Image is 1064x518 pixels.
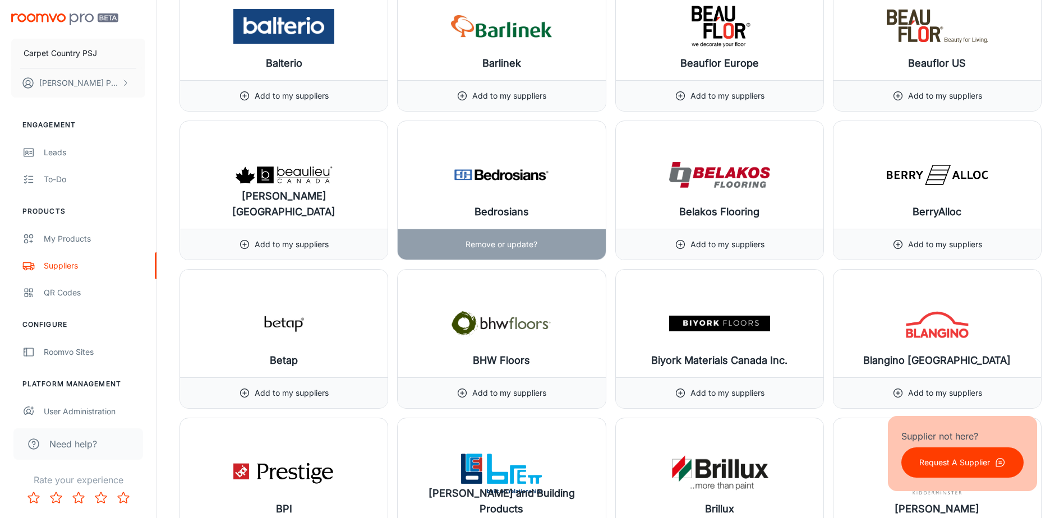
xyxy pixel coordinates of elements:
[908,90,982,102] p: Add to my suppliers
[45,487,67,509] button: Rate 2 star
[887,450,988,494] img: Brockway
[44,346,145,358] div: Roomvo Sites
[67,487,90,509] button: Rate 3 star
[90,487,112,509] button: Rate 4 star
[472,90,546,102] p: Add to my suppliers
[9,473,148,487] p: Rate your experience
[44,260,145,272] div: Suppliers
[690,238,764,251] p: Add to my suppliers
[895,501,979,517] h6: [PERSON_NAME]
[266,55,302,71] h6: Balterio
[233,301,334,346] img: Betap
[451,450,552,494] img: Brett Landscaping and Building Products
[887,152,988,197] img: BerryAlloc
[669,4,770,49] img: Beauflor Europe
[908,387,982,399] p: Add to my suppliers
[11,13,118,25] img: Roomvo PRO Beta
[44,173,145,186] div: To-do
[451,4,552,49] img: Barlinek
[44,233,145,245] div: My Products
[44,405,145,418] div: User Administration
[44,286,145,299] div: QR Codes
[651,353,787,368] h6: Biyork Materials Canada Inc.
[863,353,1011,368] h6: Blangino [GEOGRAPHIC_DATA]
[690,387,764,399] p: Add to my suppliers
[255,387,329,399] p: Add to my suppliers
[473,353,530,368] h6: BHW Floors
[475,204,529,220] h6: Bedrosians
[233,450,334,494] img: BPI
[233,4,334,49] img: Balterio
[112,487,135,509] button: Rate 5 star
[11,39,145,68] button: Carpet Country PSJ
[901,447,1024,478] button: Request A Supplier
[276,501,292,517] h6: BPI
[11,68,145,98] button: [PERSON_NAME] Peak
[669,152,770,197] img: Belakos Flooring
[705,501,734,517] h6: Brillux
[679,204,759,220] h6: Belakos Flooring
[451,152,552,197] img: Bedrosians
[24,47,97,59] p: Carpet Country PSJ
[49,437,97,451] span: Need help?
[908,55,966,71] h6: Beauflor US
[233,152,334,197] img: Beaulieu Canada
[669,450,770,494] img: Brillux
[466,238,537,251] p: Remove or update?
[887,4,988,49] img: Beauflor US
[255,90,329,102] p: Add to my suppliers
[690,90,764,102] p: Add to my suppliers
[669,301,770,346] img: Biyork Materials Canada Inc.
[680,55,759,71] h6: Beauflor Europe
[887,301,988,346] img: Blangino Argentina
[22,487,45,509] button: Rate 1 star
[270,353,298,368] h6: Betap
[39,77,118,89] p: [PERSON_NAME] Peak
[44,146,145,159] div: Leads
[255,238,329,251] p: Add to my suppliers
[919,456,990,469] p: Request A Supplier
[189,188,379,220] h6: [PERSON_NAME] [GEOGRAPHIC_DATA]
[908,238,982,251] p: Add to my suppliers
[482,55,521,71] h6: Barlinek
[472,387,546,399] p: Add to my suppliers
[407,485,596,517] h6: [PERSON_NAME] and Building Products
[451,301,552,346] img: BHW Floors
[901,429,1024,443] p: Supplier not here?
[913,204,961,220] h6: BerryAlloc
